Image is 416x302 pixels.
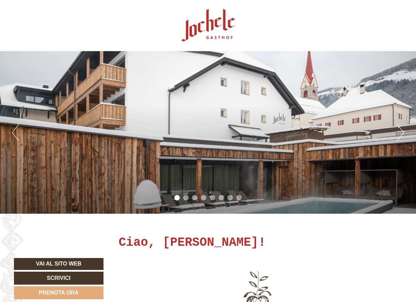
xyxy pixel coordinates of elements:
[397,124,404,141] button: Next
[14,258,103,270] a: Vai al sito web
[119,236,266,250] h1: Ciao, [PERSON_NAME]!
[14,272,103,285] a: Scrivici
[14,286,103,299] a: Prenota ora
[12,124,19,141] button: Previous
